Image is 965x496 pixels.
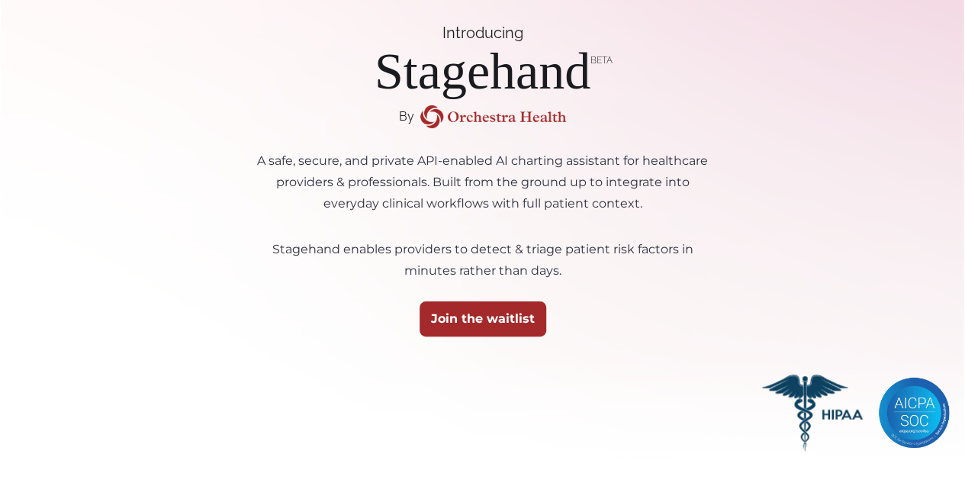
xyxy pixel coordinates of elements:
p: Stagehand enables providers to detect & triage patient risk factors in minutes rather than days. [254,234,712,282]
h1: Stagehand [375,47,590,95]
p: A safe, secure, and private API-enabled AI charting assistant for healthcare providers & professi... [254,146,712,214]
h5: Introducing [442,20,523,46]
h5: By [399,104,414,130]
a: Join the waitlist [420,301,546,337]
h5: Beta [590,47,613,73]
